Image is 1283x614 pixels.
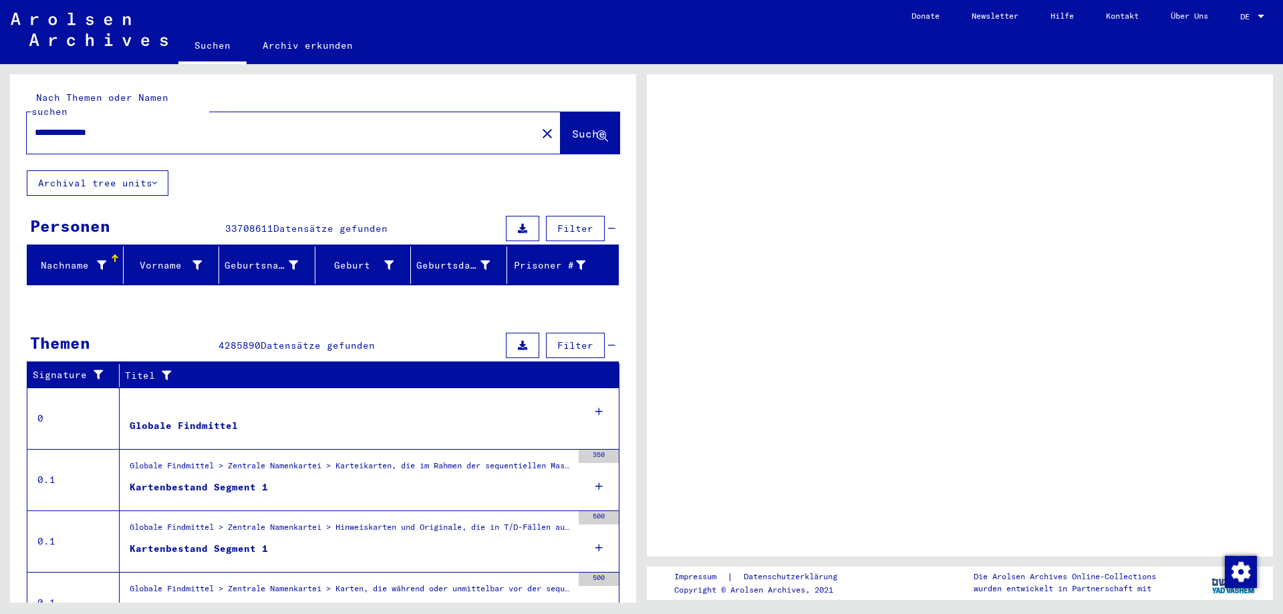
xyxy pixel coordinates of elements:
a: Suchen [178,29,247,64]
div: Vorname [129,255,219,276]
div: Personen [30,214,110,238]
p: wurden entwickelt in Partnerschaft mit [974,583,1156,595]
div: Titel [125,365,606,386]
mat-header-cell: Nachname [27,247,124,284]
mat-header-cell: Vorname [124,247,220,284]
div: Vorname [129,259,202,273]
img: Arolsen_neg.svg [11,13,168,46]
div: Geburtsdatum [416,259,490,273]
p: Copyright © Arolsen Archives, 2021 [674,584,853,596]
div: 500 [579,511,619,524]
mat-header-cell: Geburtsname [219,247,315,284]
div: Kartenbestand Segment 1 [130,542,268,556]
div: Prisoner # [513,255,603,276]
a: Datenschutzerklärung [733,570,853,584]
div: Geburtsname [225,255,315,276]
span: 4285890 [219,339,261,351]
span: Datensätze gefunden [273,222,388,235]
div: | [674,570,853,584]
td: 0 [27,388,120,449]
img: Zustimmung ändern [1225,556,1257,588]
button: Filter [546,333,605,358]
button: Archival tree units [27,170,168,196]
div: 350 [579,450,619,463]
mat-icon: close [539,126,555,142]
a: Archiv erkunden [247,29,369,61]
p: Die Arolsen Archives Online-Collections [974,571,1156,583]
div: Signature [33,365,122,386]
button: Clear [534,120,561,146]
a: Impressum [674,570,727,584]
div: Geburtsdatum [416,255,507,276]
div: Titel [125,369,593,383]
span: Datensätze gefunden [261,339,375,351]
div: Themen [30,331,90,355]
mat-header-cell: Prisoner # [507,247,619,284]
div: 500 [579,573,619,586]
div: Geburt‏ [321,259,394,273]
div: Kartenbestand Segment 1 [130,480,268,494]
button: Suche [561,112,619,154]
td: 0.1 [27,449,120,510]
span: Filter [557,222,593,235]
div: Nachname [33,259,106,273]
div: Globale Findmittel [130,419,238,433]
div: Globale Findmittel > Zentrale Namenkartei > Hinweiskarten und Originale, die in T/D-Fällen aufgef... [130,521,572,540]
div: Globale Findmittel > Zentrale Namenkartei > Karten, die während oder unmittelbar vor der sequenti... [130,583,572,601]
div: Geburt‏ [321,255,411,276]
mat-label: Nach Themen oder Namen suchen [31,92,168,118]
div: Signature [33,368,109,382]
div: Nachname [33,255,123,276]
img: yv_logo.png [1209,566,1259,599]
span: Suche [572,127,605,140]
button: Filter [546,216,605,241]
span: 33708611 [225,222,273,235]
mat-header-cell: Geburtsdatum [411,247,507,284]
div: Globale Findmittel > Zentrale Namenkartei > Karteikarten, die im Rahmen der sequentiellen Massend... [130,460,572,478]
div: Prisoner # [513,259,586,273]
span: DE [1240,12,1255,21]
mat-header-cell: Geburt‏ [315,247,412,284]
span: Filter [557,339,593,351]
td: 0.1 [27,510,120,572]
div: Geburtsname [225,259,298,273]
